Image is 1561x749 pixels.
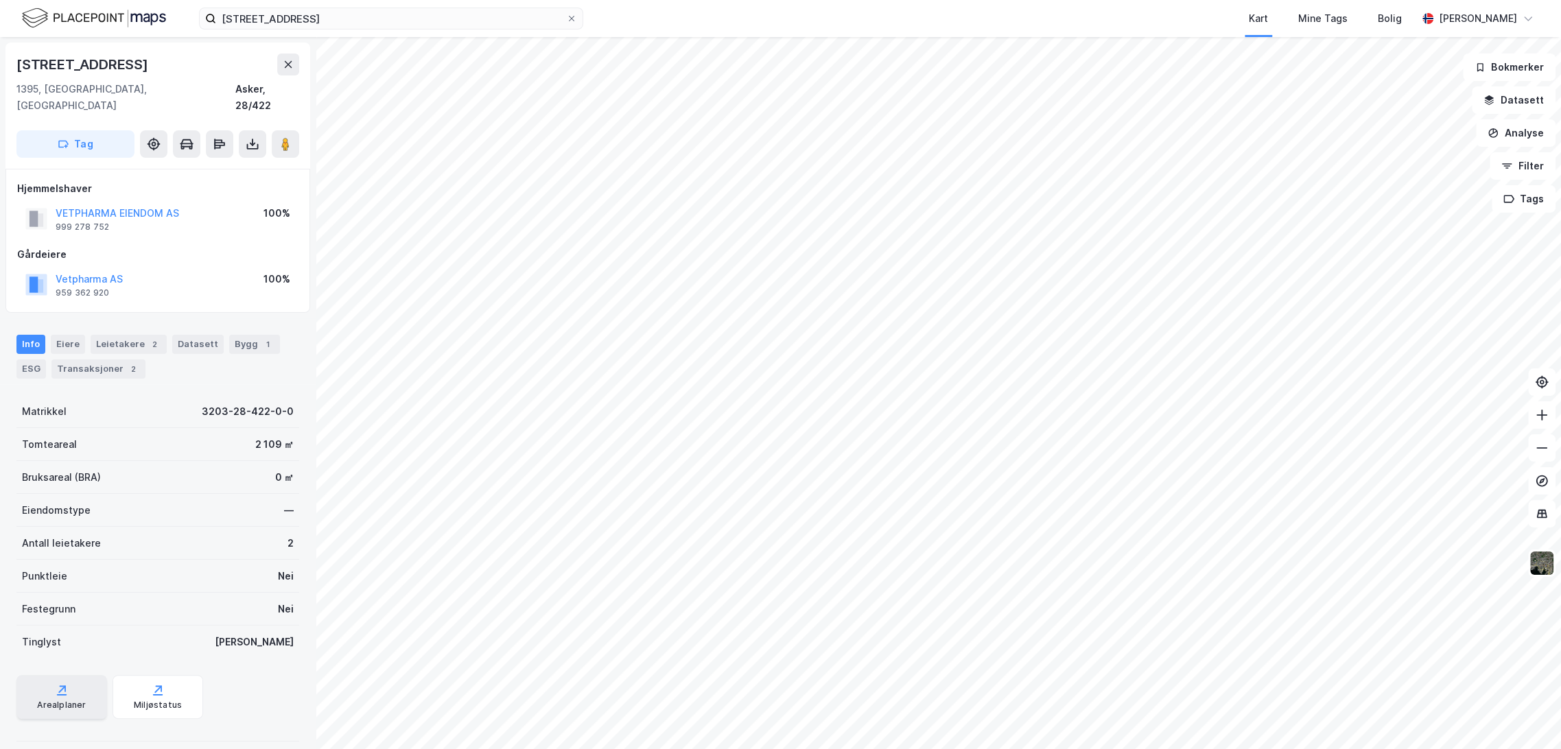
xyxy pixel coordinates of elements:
input: Søk på adresse, matrikkel, gårdeiere, leietakere eller personer [216,8,566,29]
div: Kart [1249,10,1268,27]
img: 9k= [1529,550,1555,576]
div: 3203-28-422-0-0 [202,403,294,420]
div: Matrikkel [22,403,67,420]
div: Leietakere [91,335,167,354]
div: Arealplaner [37,700,86,711]
div: Eiendomstype [22,502,91,519]
div: 1 [261,337,274,351]
div: [STREET_ADDRESS] [16,53,151,75]
div: Info [16,335,45,354]
div: 100% [263,271,290,287]
div: Miljøstatus [134,700,182,711]
div: [PERSON_NAME] [1439,10,1517,27]
div: Kontrollprogram for chat [1492,683,1561,749]
div: Bruksareal (BRA) [22,469,101,486]
div: 2 [148,337,161,351]
div: Hjemmelshaver [17,180,298,197]
div: Tomteareal [22,436,77,453]
div: Gårdeiere [17,246,298,263]
div: 959 362 920 [56,287,109,298]
img: logo.f888ab2527a4732fd821a326f86c7f29.svg [22,6,166,30]
div: Bolig [1378,10,1402,27]
div: Festegrunn [22,601,75,617]
button: Bokmerker [1463,53,1556,81]
div: 2 109 ㎡ [255,436,294,453]
div: ESG [16,359,46,379]
div: — [284,502,294,519]
div: Transaksjoner [51,359,145,379]
div: Nei [278,601,294,617]
div: Nei [278,568,294,584]
div: 2 [126,362,140,376]
iframe: Chat Widget [1492,683,1561,749]
div: 0 ㎡ [275,469,294,486]
div: Tinglyst [22,634,61,650]
button: Datasett [1472,86,1556,114]
div: 2 [287,535,294,551]
div: Asker, 28/422 [235,81,299,114]
div: Eiere [51,335,85,354]
div: Antall leietakere [22,535,101,551]
div: Punktleie [22,568,67,584]
button: Tags [1492,185,1556,213]
div: 1395, [GEOGRAPHIC_DATA], [GEOGRAPHIC_DATA] [16,81,235,114]
div: 100% [263,205,290,222]
div: Bygg [229,335,280,354]
div: Datasett [172,335,224,354]
button: Tag [16,130,134,158]
button: Filter [1490,152,1556,180]
button: Analyse [1476,119,1556,147]
div: Mine Tags [1298,10,1348,27]
div: 999 278 752 [56,222,109,233]
div: [PERSON_NAME] [215,634,294,650]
